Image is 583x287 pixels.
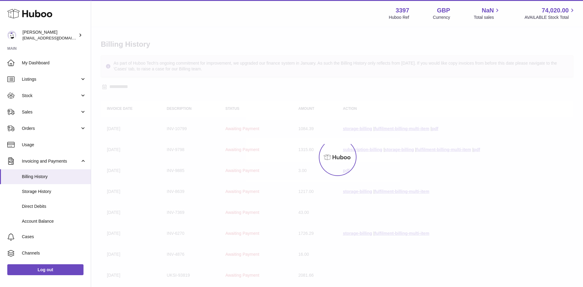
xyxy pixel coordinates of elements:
span: Account Balance [22,218,86,224]
span: NaN [482,6,494,15]
a: 74,020.00 AVAILABLE Stock Total [524,6,576,20]
span: Listings [22,76,80,82]
span: Invoicing and Payments [22,158,80,164]
span: Billing History [22,174,86,180]
span: Sales [22,109,80,115]
a: NaN Total sales [474,6,501,20]
div: Huboo Ref [389,15,409,20]
span: AVAILABLE Stock Total [524,15,576,20]
span: Direct Debits [22,204,86,209]
a: Log out [7,264,84,275]
img: sales@canchema.com [7,31,16,40]
span: Storage History [22,189,86,194]
span: 74,020.00 [542,6,569,15]
span: [EMAIL_ADDRESS][DOMAIN_NAME] [22,35,89,40]
span: Total sales [474,15,501,20]
span: Orders [22,126,80,131]
div: Currency [433,15,450,20]
span: Channels [22,250,86,256]
span: Usage [22,142,86,148]
span: Stock [22,93,80,99]
span: My Dashboard [22,60,86,66]
div: [PERSON_NAME] [22,29,77,41]
strong: GBP [437,6,450,15]
span: Cases [22,234,86,240]
strong: 3397 [396,6,409,15]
